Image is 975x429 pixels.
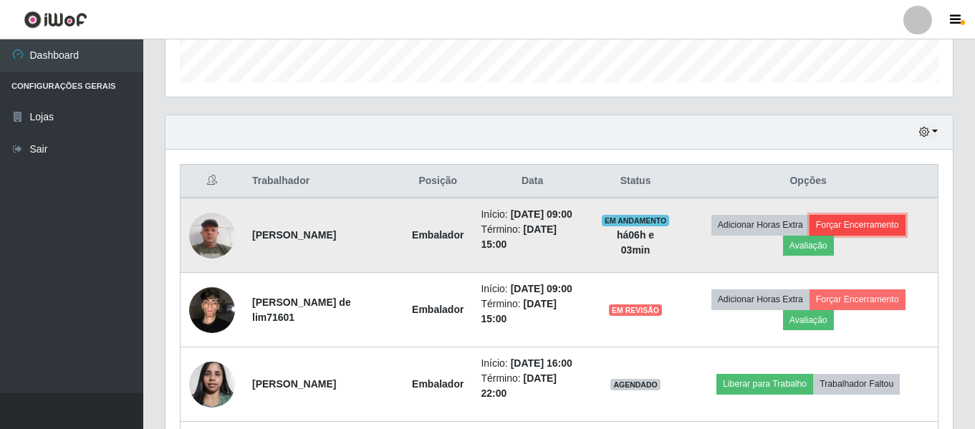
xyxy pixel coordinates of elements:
li: Término: [481,222,583,252]
img: 1696515071857.jpeg [189,354,235,415]
th: Data [472,165,592,198]
img: 1725330158523.jpeg [189,279,235,340]
li: Início: [481,281,583,297]
button: Liberar para Trabalho [716,374,813,394]
li: Término: [481,297,583,327]
img: CoreUI Logo [24,11,87,29]
span: EM REVISÃO [609,304,662,316]
li: Início: [481,356,583,371]
span: EM ANDAMENTO [602,215,670,226]
time: [DATE] 09:00 [511,283,572,294]
strong: Embalador [412,304,464,315]
strong: [PERSON_NAME] de lim71601 [252,297,351,323]
time: [DATE] 16:00 [511,357,572,369]
button: Adicionar Horas Extra [711,215,810,235]
th: Opções [678,165,938,198]
button: Adicionar Horas Extra [711,289,810,309]
li: Início: [481,207,583,222]
th: Status [592,165,678,198]
strong: há 06 h e 03 min [617,229,654,256]
span: AGENDADO [610,379,661,390]
li: Término: [481,371,583,401]
button: Trabalhador Faltou [813,374,900,394]
strong: Embalador [412,378,464,390]
strong: [PERSON_NAME] [252,378,336,390]
button: Forçar Encerramento [810,289,906,309]
strong: Embalador [412,229,464,241]
strong: [PERSON_NAME] [252,229,336,241]
button: Avaliação [783,236,834,256]
time: [DATE] 09:00 [511,208,572,220]
button: Avaliação [783,310,834,330]
button: Forçar Encerramento [810,215,906,235]
th: Trabalhador [244,165,403,198]
th: Posição [403,165,472,198]
img: 1709375112510.jpeg [189,205,235,266]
